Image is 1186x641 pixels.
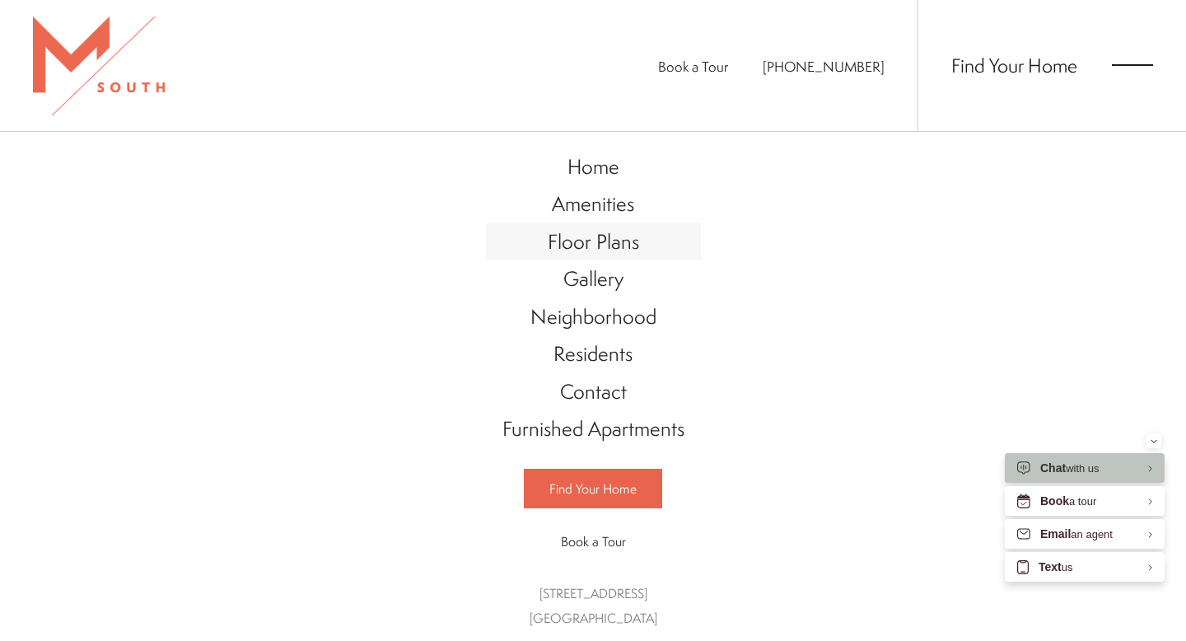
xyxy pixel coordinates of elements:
a: Go to Furnished Apartments (opens in a new tab) [486,410,701,448]
span: Find Your Home [549,480,637,498]
span: [PHONE_NUMBER] [763,57,885,76]
span: Furnished Apartments [502,414,684,442]
a: Go to Home [486,148,701,186]
a: Book a Tour [658,57,728,76]
span: Amenities [552,189,634,218]
a: Find Your Home [524,469,662,508]
a: Go to Residents [486,335,701,373]
a: Go to Contact [486,373,701,411]
span: Floor Plans [548,227,639,255]
a: Go to Floor Plans [486,223,701,261]
a: Go to Neighborhood [486,298,701,336]
span: Book a Tour [561,532,626,550]
a: Call Us at 813-570-8014 [763,57,885,76]
span: Home [567,152,619,180]
a: Book a Tour [524,522,662,560]
span: Neighborhood [530,302,656,330]
button: Open Menu [1112,58,1153,73]
a: Go to Amenities [486,185,701,223]
span: Contact [560,377,627,405]
img: MSouth [33,16,165,115]
span: Gallery [563,264,623,292]
a: Get Directions to 5110 South Manhattan Avenue Tampa, FL 33611 [530,584,657,627]
span: Residents [553,339,633,367]
a: Go to Gallery [486,260,701,298]
a: Find Your Home [951,52,1077,78]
